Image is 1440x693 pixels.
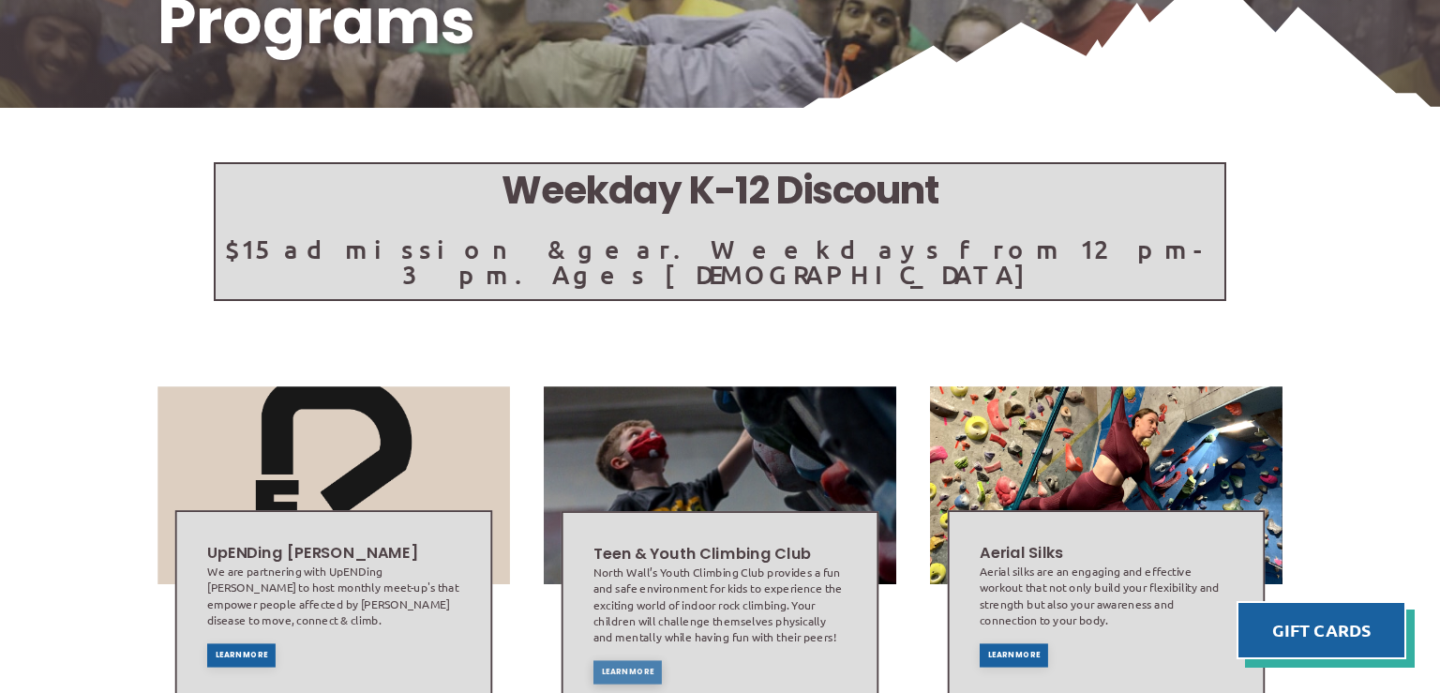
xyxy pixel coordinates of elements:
[980,644,1048,668] a: Learn More
[593,565,847,644] div: North Wall’s Youth Climbing Club provides a fun and safe environment for kids to experience the e...
[593,661,662,685] a: Learn More
[602,669,654,676] span: Learn More
[980,543,1233,565] h2: Aerial Silks
[928,386,1283,584] img: Image
[207,644,276,668] a: Learn More
[207,543,460,565] h2: UpENDing [PERSON_NAME]
[216,652,268,659] span: Learn More
[544,386,896,584] img: Image
[207,564,460,627] div: We are partnering with UpENDing [PERSON_NAME] to host monthly meet-up's that empower people affec...
[216,164,1224,218] h5: Weekday K-12 Discount
[980,564,1233,627] div: Aerial silks are an engaging and effective workout that not only build your flexibility and stren...
[157,386,510,584] img: Image
[593,544,847,565] h2: Teen & Youth Climbing Club
[987,652,1040,659] span: Learn More
[216,236,1224,287] p: $15 admission & gear. Weekdays from 12pm-3pm. Ages [DEMOGRAPHIC_DATA]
